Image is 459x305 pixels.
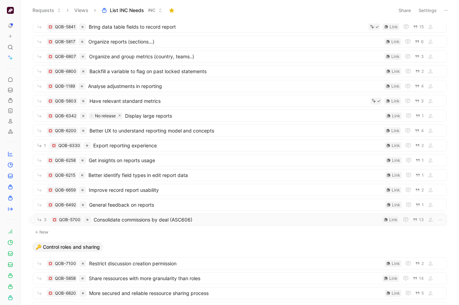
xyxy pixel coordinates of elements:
[33,95,447,107] a: 💢QOB-5803Have relevant standard metricsLink3
[48,99,53,104] button: 💢
[33,36,447,48] a: 💢QOB-5817Organize reports (sections...)Link6
[421,188,424,192] span: 2
[48,158,52,163] img: 💢
[33,154,447,166] a: 💢QOB-6258Get insights on reports usageLink1
[48,188,53,193] div: 💢
[48,39,53,44] div: 💢
[392,172,400,179] div: Link
[48,173,53,178] button: 💢
[392,290,400,297] div: Link
[412,23,425,31] button: 15
[421,69,424,73] span: 2
[59,216,80,223] div: QOB-5700
[52,217,57,222] button: 💢
[52,218,57,222] img: 💢
[48,276,53,281] button: 💢
[48,84,53,89] button: 💢
[48,99,52,103] img: 💢
[55,157,76,164] div: QOB-6258
[421,55,424,59] span: 3
[48,54,53,59] button: 💢
[391,53,400,60] div: Link
[414,289,425,297] button: 5
[422,173,424,177] span: 1
[55,172,75,179] div: QOB-6215
[33,125,447,137] a: 💢QOB-6200Better UX to understand reporting model and conceptsLink4
[48,276,52,281] img: 💢
[88,171,382,179] span: Better identify field types in edit report data
[55,260,76,267] div: QOB-7100
[411,275,425,282] button: 14
[88,82,382,90] span: Analyse adjustments in reporting
[48,158,53,163] div: 💢
[55,38,75,45] div: QOB-5817
[390,23,398,30] div: Link
[48,114,53,118] button: 💢
[422,114,424,118] span: 1
[414,171,425,179] button: 1
[419,218,424,222] span: 13
[33,199,447,211] a: 💢QOB-6492General feedback on reportsLink1
[148,7,155,14] span: INC
[55,83,75,90] div: QOB-1189
[48,173,52,177] img: 💢
[98,5,165,16] button: List INC NeedsINC
[55,275,76,282] div: QOB-5858
[29,5,64,16] button: Requests
[414,142,425,149] button: 2
[422,158,424,163] span: 1
[413,53,425,60] button: 3
[48,203,52,207] img: 💢
[55,187,76,194] div: QOB-6659
[392,112,400,119] div: Link
[33,272,447,284] a: 💢QOB-5858Share ressources with more granularity than rolesLink14
[48,262,52,266] img: 💢
[33,139,447,151] a: 1💢QOB-6330Export reporting experienceLink2
[48,114,52,118] img: 💢
[89,156,382,165] span: Get insights on reports usage
[414,157,425,164] button: 1
[89,274,380,283] span: Share ressources with more granularity than roles
[89,67,382,76] span: Backfill a variable to flag on past locked statements
[48,24,53,29] button: 💢
[414,112,425,120] button: 1
[392,260,400,267] div: Link
[395,6,414,15] button: Share
[414,260,425,267] button: 2
[94,216,380,224] span: Consolidate commissions by deal (ASC606)
[55,201,76,208] div: QOB-6492
[89,259,382,268] span: Restrict discussion creation permission
[7,7,14,14] img: Qobra
[32,242,103,252] button: 🔑 Control roles and sharing
[48,291,52,295] img: 💢
[48,129,52,133] img: 💢
[33,214,447,226] a: 3💢QOB-5700Consolidate commissions by deal (ASC606)Link13
[48,203,53,207] button: 💢
[51,143,56,148] button: 💢
[48,69,53,74] button: 💢
[422,203,424,207] span: 1
[44,218,47,222] span: 3
[58,142,80,149] div: QOB-6330
[35,141,47,150] button: 1
[389,216,398,223] div: Link
[33,80,447,92] a: 💢QOB-1189Analyse adjustments in reportingLink4
[48,40,52,44] img: 💢
[32,228,448,236] button: New
[413,38,425,46] button: 6
[33,65,447,77] a: 💢QOB-6800Backfill a variable to flag on past locked statementsLink2
[421,291,424,295] span: 5
[55,290,76,297] div: QOB-6820
[125,112,382,120] span: Display large reports
[48,261,53,266] div: 💢
[415,6,440,15] button: Settings
[411,216,425,224] button: 13
[33,287,447,299] a: 💢QOB-6820More secured and reliable ressource sharing processLink5
[48,291,53,296] div: 💢
[414,68,425,75] button: 2
[414,186,425,194] button: 2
